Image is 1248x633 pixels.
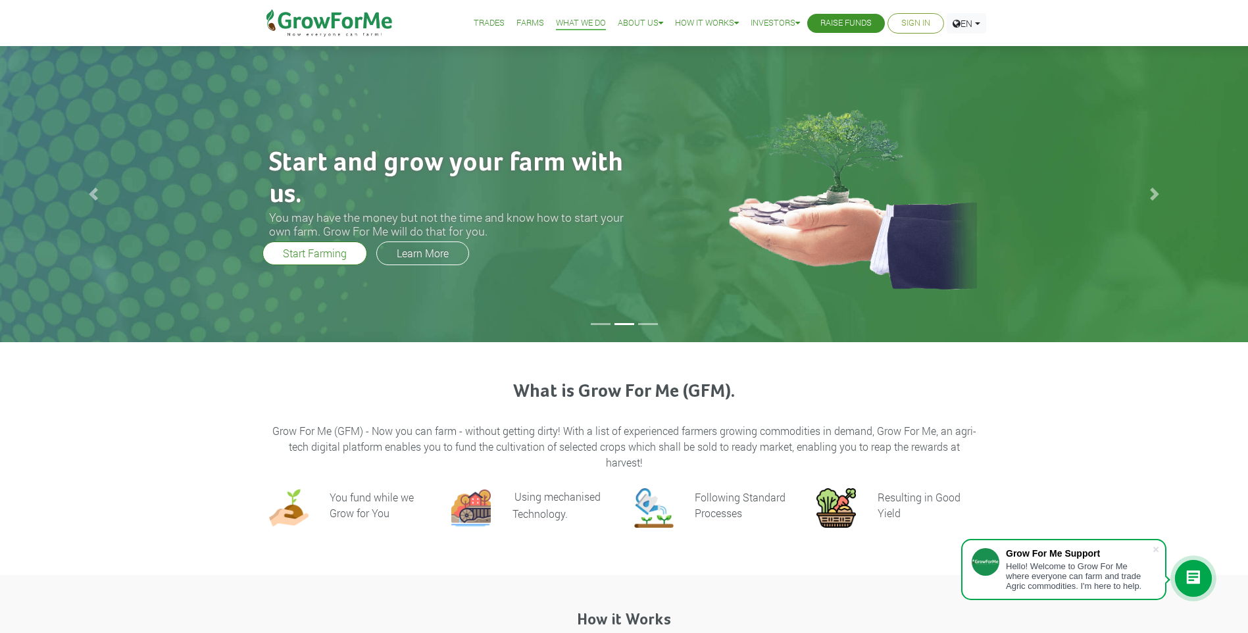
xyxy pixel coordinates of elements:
a: Sign In [901,16,930,30]
img: growforme image [451,488,491,528]
div: Hello! Welcome to Grow For Me where everyone can farm and trade Agric commodities. I'm here to help. [1006,561,1152,591]
a: What We Do [556,16,606,30]
a: How it Works [675,16,739,30]
p: Using mechanised Technology. [512,490,601,520]
h4: How it Works [259,611,989,630]
a: Raise Funds [820,16,872,30]
img: growforme image [697,97,989,290]
a: Learn More [376,241,469,265]
a: Investors [751,16,800,30]
div: Grow For Me Support [1006,548,1152,559]
h2: Start and grow your farm with us. [269,147,644,211]
img: growforme image [816,488,856,528]
a: EN [947,13,986,34]
h3: What is Grow For Me (GFM). [271,381,978,403]
h6: Following Standard Processes [695,490,786,520]
h6: You fund while we Grow for You [330,490,414,520]
p: Grow For Me (GFM) - Now you can farm - without getting dirty! With a list of experienced farmers ... [271,423,978,470]
img: growforme image [269,488,309,528]
h6: Resulting in Good Yield [878,490,961,520]
a: Trades [474,16,505,30]
h3: You may have the money but not the time and know how to start your own farm. Grow For Me will do ... [269,211,644,238]
a: Start Farming [262,241,367,265]
a: Farms [516,16,544,30]
img: growforme image [634,488,674,528]
a: About Us [618,16,663,30]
